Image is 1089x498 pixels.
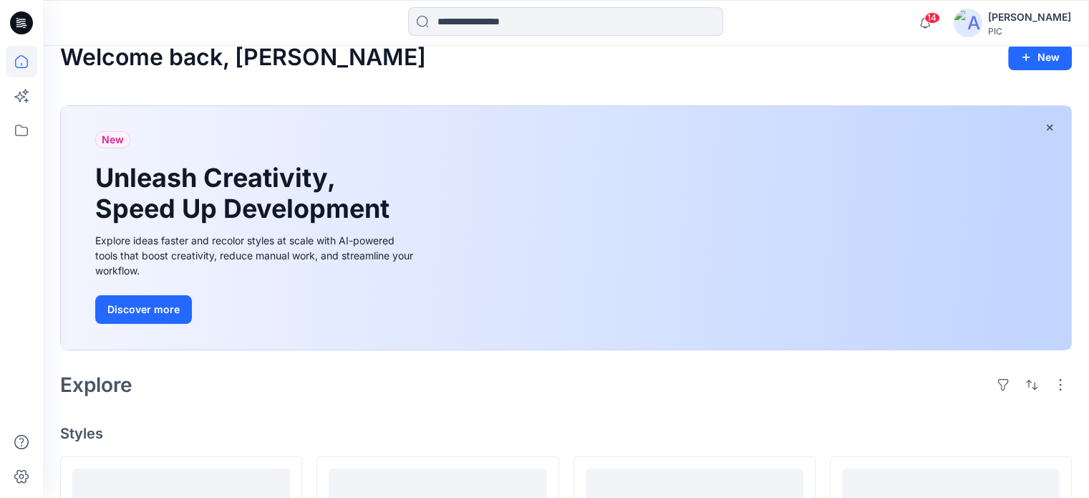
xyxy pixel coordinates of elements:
[60,373,132,396] h2: Explore
[924,12,940,24] span: 14
[60,425,1072,442] h4: Styles
[95,163,396,224] h1: Unleash Creativity, Speed Up Development
[95,295,417,324] a: Discover more
[102,131,124,148] span: New
[60,44,426,71] h2: Welcome back, [PERSON_NAME]
[988,9,1071,26] div: [PERSON_NAME]
[988,26,1071,37] div: PIC
[95,295,192,324] button: Discover more
[954,9,982,37] img: avatar
[95,233,417,278] div: Explore ideas faster and recolor styles at scale with AI-powered tools that boost creativity, red...
[1008,44,1072,70] button: New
